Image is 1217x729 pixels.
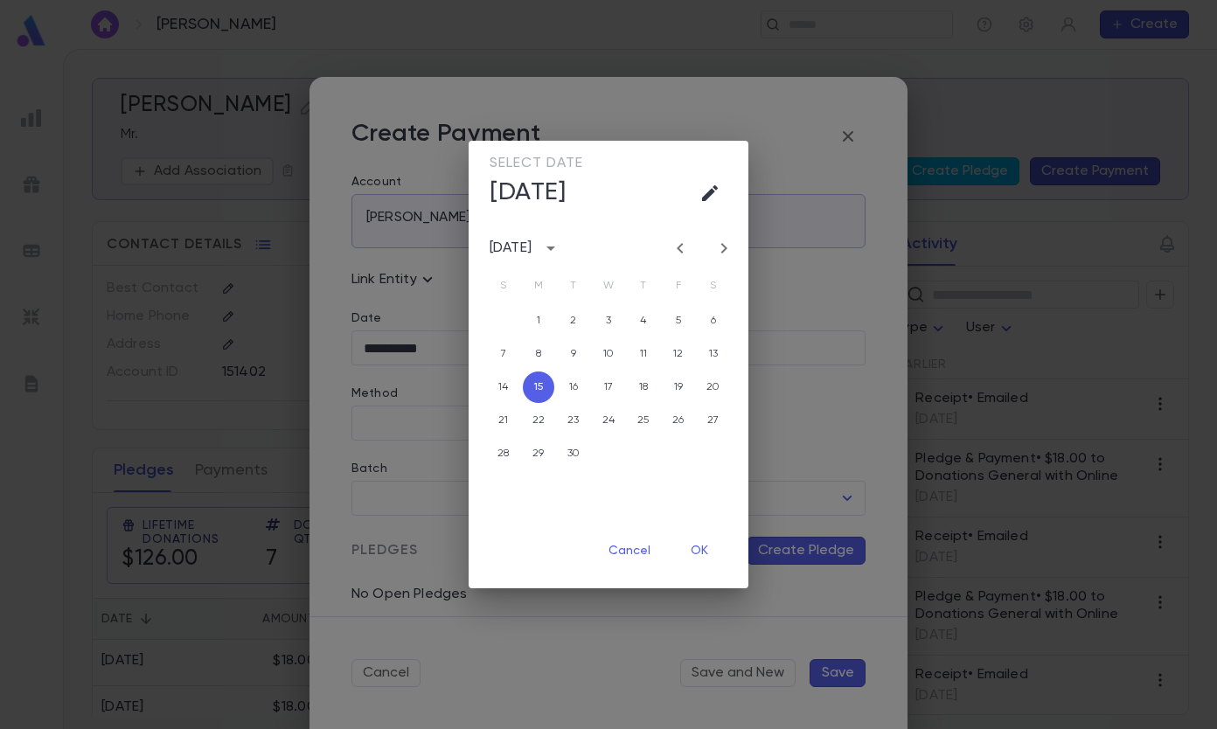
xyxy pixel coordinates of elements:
[663,338,694,370] button: 12
[671,534,727,567] button: OK
[593,268,624,303] span: Wednesday
[558,371,589,403] button: 16
[558,305,589,337] button: 2
[558,405,589,436] button: 23
[628,338,659,370] button: 11
[698,371,729,403] button: 20
[488,438,519,469] button: 28
[698,405,729,436] button: 27
[663,305,694,337] button: 5
[488,371,519,403] button: 14
[593,338,624,370] button: 10
[490,240,532,257] div: [DATE]
[628,268,659,303] span: Thursday
[488,338,519,370] button: 7
[537,234,565,262] button: calendar view is open, switch to year view
[593,305,624,337] button: 3
[698,338,729,370] button: 13
[523,338,554,370] button: 8
[663,405,694,436] button: 26
[595,534,664,567] button: Cancel
[692,176,727,211] button: calendar view is open, go to text input view
[523,305,554,337] button: 1
[523,438,554,469] button: 29
[628,371,659,403] button: 18
[488,268,519,303] span: Sunday
[663,268,694,303] span: Friday
[558,438,589,469] button: 30
[523,371,554,403] button: 15
[593,371,624,403] button: 17
[710,234,738,262] button: Next month
[628,305,659,337] button: 4
[490,177,566,207] h4: [DATE]
[698,268,729,303] span: Saturday
[523,405,554,436] button: 22
[663,371,694,403] button: 19
[523,268,554,303] span: Monday
[558,338,589,370] button: 9
[698,305,729,337] button: 6
[490,155,583,172] span: Select date
[666,234,694,262] button: Previous month
[558,268,589,303] span: Tuesday
[628,405,659,436] button: 25
[488,405,519,436] button: 21
[593,405,624,436] button: 24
